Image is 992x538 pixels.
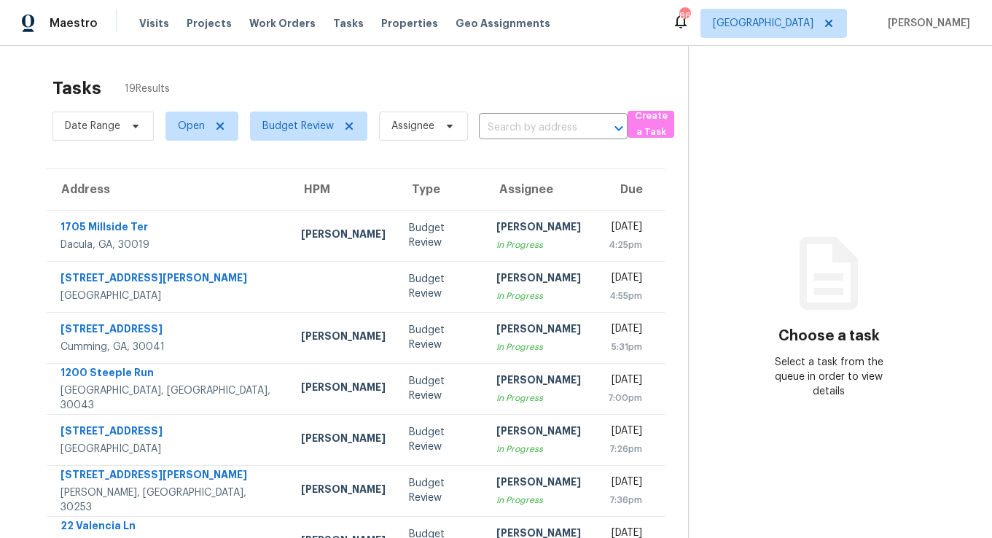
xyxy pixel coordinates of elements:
[60,219,278,238] div: 1705 Millside Ter
[496,424,581,442] div: [PERSON_NAME]
[301,329,386,347] div: [PERSON_NAME]
[60,424,278,442] div: [STREET_ADDRESS]
[604,373,642,391] div: [DATE]
[60,467,278,486] div: [STREET_ADDRESS][PERSON_NAME]
[333,18,364,28] span: Tasks
[52,81,101,95] h2: Tasks
[139,16,169,31] span: Visits
[496,493,581,507] div: In Progress
[409,425,473,454] div: Budget Review
[249,16,316,31] span: Work Orders
[496,373,581,391] div: [PERSON_NAME]
[778,329,880,343] h3: Choose a task
[496,475,581,493] div: [PERSON_NAME]
[409,221,473,250] div: Budget Review
[679,9,690,23] div: 86
[609,118,629,139] button: Open
[187,16,232,31] span: Projects
[301,482,386,500] div: [PERSON_NAME]
[60,340,278,354] div: Cumming, GA, 30041
[60,289,278,303] div: [GEOGRAPHIC_DATA]
[60,238,278,252] div: Dacula, GA, 30019
[604,391,642,405] div: 7:00pm
[301,380,386,398] div: [PERSON_NAME]
[496,238,581,252] div: In Progress
[604,424,642,442] div: [DATE]
[301,227,386,245] div: [PERSON_NAME]
[882,16,970,31] span: [PERSON_NAME]
[60,442,278,456] div: [GEOGRAPHIC_DATA]
[604,442,642,456] div: 7:26pm
[391,119,434,133] span: Assignee
[60,270,278,289] div: [STREET_ADDRESS][PERSON_NAME]
[381,16,438,31] span: Properties
[604,475,642,493] div: [DATE]
[479,117,587,139] input: Search by address
[593,169,665,210] th: Due
[496,289,581,303] div: In Progress
[409,374,473,403] div: Budget Review
[125,82,170,96] span: 19 Results
[604,238,642,252] div: 4:25pm
[50,16,98,31] span: Maestro
[301,431,386,449] div: [PERSON_NAME]
[47,169,289,210] th: Address
[60,321,278,340] div: [STREET_ADDRESS]
[485,169,593,210] th: Assignee
[60,518,278,537] div: 22 Valencia Ln
[60,383,278,413] div: [GEOGRAPHIC_DATA], [GEOGRAPHIC_DATA], 30043
[628,111,674,138] button: Create a Task
[60,486,278,515] div: [PERSON_NAME], [GEOGRAPHIC_DATA], 30253
[604,219,642,238] div: [DATE]
[496,442,581,456] div: In Progress
[409,272,473,301] div: Budget Review
[60,365,278,383] div: 1200 Steeple Run
[262,119,334,133] span: Budget Review
[604,493,642,507] div: 7:36pm
[289,169,397,210] th: HPM
[409,323,473,352] div: Budget Review
[496,391,581,405] div: In Progress
[635,108,667,141] span: Create a Task
[604,321,642,340] div: [DATE]
[496,321,581,340] div: [PERSON_NAME]
[496,219,581,238] div: [PERSON_NAME]
[604,289,642,303] div: 4:55pm
[65,119,120,133] span: Date Range
[409,476,473,505] div: Budget Review
[178,119,205,133] span: Open
[604,340,642,354] div: 5:31pm
[604,270,642,289] div: [DATE]
[713,16,813,31] span: [GEOGRAPHIC_DATA]
[456,16,550,31] span: Geo Assignments
[496,270,581,289] div: [PERSON_NAME]
[496,340,581,354] div: In Progress
[759,355,899,399] div: Select a task from the queue in order to view details
[397,169,485,210] th: Type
